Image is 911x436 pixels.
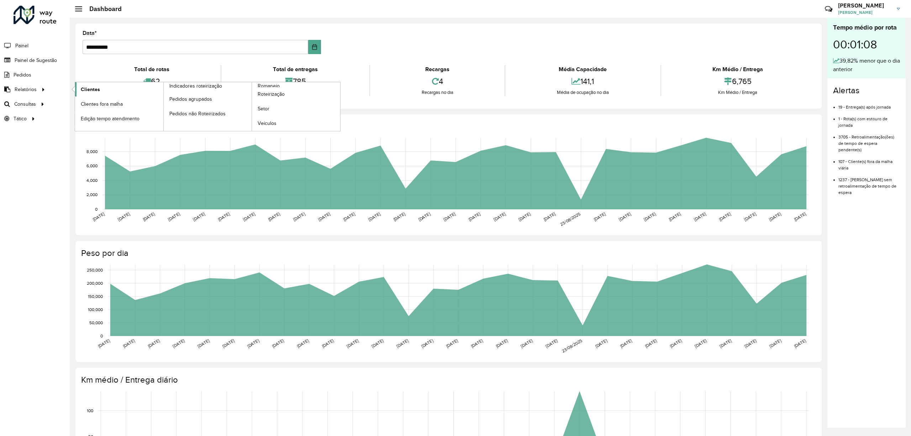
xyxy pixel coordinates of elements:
[169,110,226,117] span: Pedidos não Roteirizados
[718,211,732,222] text: [DATE]
[518,211,531,222] text: [DATE]
[87,268,103,272] text: 250,000
[507,74,658,89] div: 141,1
[342,211,356,222] text: [DATE]
[92,211,105,222] text: [DATE]
[838,128,900,153] li: 3705 - Retroalimentação(ões) de tempo de espera pendente(s)
[292,211,306,222] text: [DATE]
[95,207,98,211] text: 0
[147,338,160,348] text: [DATE]
[719,338,732,348] text: [DATE]
[594,338,608,348] text: [DATE]
[87,281,103,285] text: 200,000
[559,211,581,227] text: 23/08/2025
[75,97,163,111] a: Clientes fora malha
[838,153,900,171] li: 107 - Cliente(s) fora da malha viária
[192,211,206,222] text: [DATE]
[768,338,782,348] text: [DATE]
[258,90,285,98] span: Roteirização
[88,294,103,299] text: 150,000
[543,211,556,222] text: [DATE]
[88,307,103,312] text: 100,000
[493,211,506,222] text: [DATE]
[258,120,277,127] span: Veículos
[197,338,210,348] text: [DATE]
[393,211,406,222] text: [DATE]
[242,211,256,222] text: [DATE]
[663,89,813,96] div: Km Médio / Entrega
[15,86,37,93] span: Relatórios
[86,164,98,168] text: 6,000
[545,338,558,348] text: [DATE]
[258,105,269,112] span: Setor
[520,338,533,348] text: [DATE]
[172,338,185,348] text: [DATE]
[644,338,658,348] text: [DATE]
[663,65,813,74] div: Km Médio / Entrega
[396,338,409,348] text: [DATE]
[838,2,891,9] h3: [PERSON_NAME]
[89,320,103,325] text: 50,000
[81,115,139,122] span: Edição tempo atendimento
[833,85,900,96] h4: Alertas
[793,338,807,348] text: [DATE]
[321,338,335,348] text: [DATE]
[75,111,163,126] a: Edição tempo atendimento
[86,178,98,183] text: 4,000
[417,211,431,222] text: [DATE]
[169,82,222,90] span: Indicadores roteirização
[743,211,757,222] text: [DATE]
[317,211,331,222] text: [DATE]
[346,338,359,348] text: [DATE]
[495,338,509,348] text: [DATE]
[15,42,28,49] span: Painel
[768,211,782,222] text: [DATE]
[164,82,341,131] a: Romaneio
[271,338,285,348] text: [DATE]
[694,338,707,348] text: [DATE]
[838,9,891,16] span: [PERSON_NAME]
[100,333,103,338] text: 0
[372,65,503,74] div: Recargas
[296,338,310,348] text: [DATE]
[81,86,100,93] span: Clientes
[122,338,136,348] text: [DATE]
[164,92,252,106] a: Pedidos agrupados
[470,338,484,348] text: [DATE]
[81,248,815,258] h4: Peso por dia
[443,211,456,222] text: [DATE]
[142,211,156,222] text: [DATE]
[15,57,57,64] span: Painel de Sugestão
[445,338,459,348] text: [DATE]
[81,375,815,385] h4: Km médio / Entrega diário
[258,82,280,90] span: Romaneio
[87,408,93,413] text: 100
[838,171,900,196] li: 1237 - [PERSON_NAME] sem retroalimentação de tempo de espera
[793,211,807,222] text: [DATE]
[619,338,633,348] text: [DATE]
[246,338,260,348] text: [DATE]
[252,87,340,101] a: Roteirização
[668,211,681,222] text: [DATE]
[371,338,384,348] text: [DATE]
[82,5,122,13] h2: Dashboard
[838,99,900,110] li: 19 - Entrega(s) após jornada
[507,65,658,74] div: Média Capacidade
[14,71,31,79] span: Pedidos
[97,338,111,348] text: [DATE]
[86,193,98,197] text: 2,000
[838,110,900,128] li: 1 - Rota(s) com estouro de jornada
[663,74,813,89] div: 6,765
[252,116,340,131] a: Veículos
[252,102,340,116] a: Setor
[833,32,900,57] div: 00:01:08
[420,338,434,348] text: [DATE]
[167,211,181,222] text: [DATE]
[81,100,123,108] span: Clientes fora malha
[561,338,583,353] text: 23/08/2025
[223,65,367,74] div: Total de entregas
[267,211,281,222] text: [DATE]
[164,106,252,121] a: Pedidos não Roteirizados
[14,100,36,108] span: Consultas
[83,29,97,37] label: Data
